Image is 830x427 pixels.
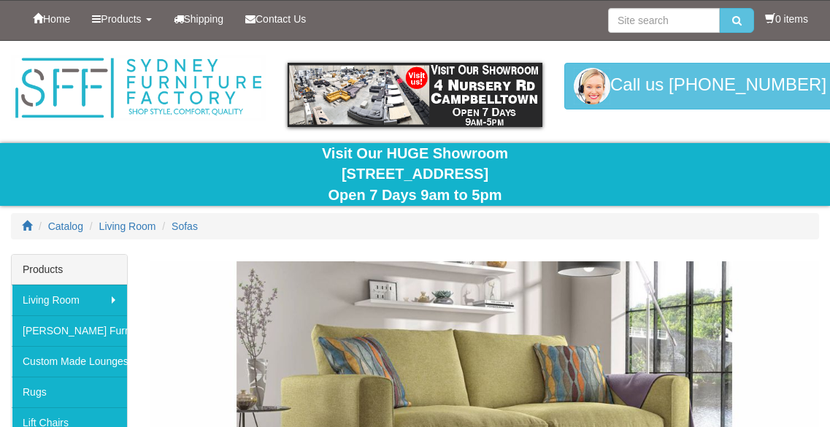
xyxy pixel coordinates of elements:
[608,8,720,33] input: Site search
[184,13,224,25] span: Shipping
[288,63,542,127] img: showroom.gif
[12,377,127,407] a: Rugs
[101,13,141,25] span: Products
[12,346,127,377] a: Custom Made Lounges
[81,1,162,37] a: Products
[172,220,198,232] a: Sofas
[12,285,127,315] a: Living Room
[163,1,235,37] a: Shipping
[12,315,127,346] a: [PERSON_NAME] Furniture
[12,255,127,285] div: Products
[11,143,819,206] div: Visit Our HUGE Showroom [STREET_ADDRESS] Open 7 Days 9am to 5pm
[765,12,808,26] li: 0 items
[11,55,266,121] img: Sydney Furniture Factory
[48,220,83,232] a: Catalog
[99,220,156,232] a: Living Room
[43,13,70,25] span: Home
[234,1,317,37] a: Contact Us
[22,1,81,37] a: Home
[255,13,306,25] span: Contact Us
